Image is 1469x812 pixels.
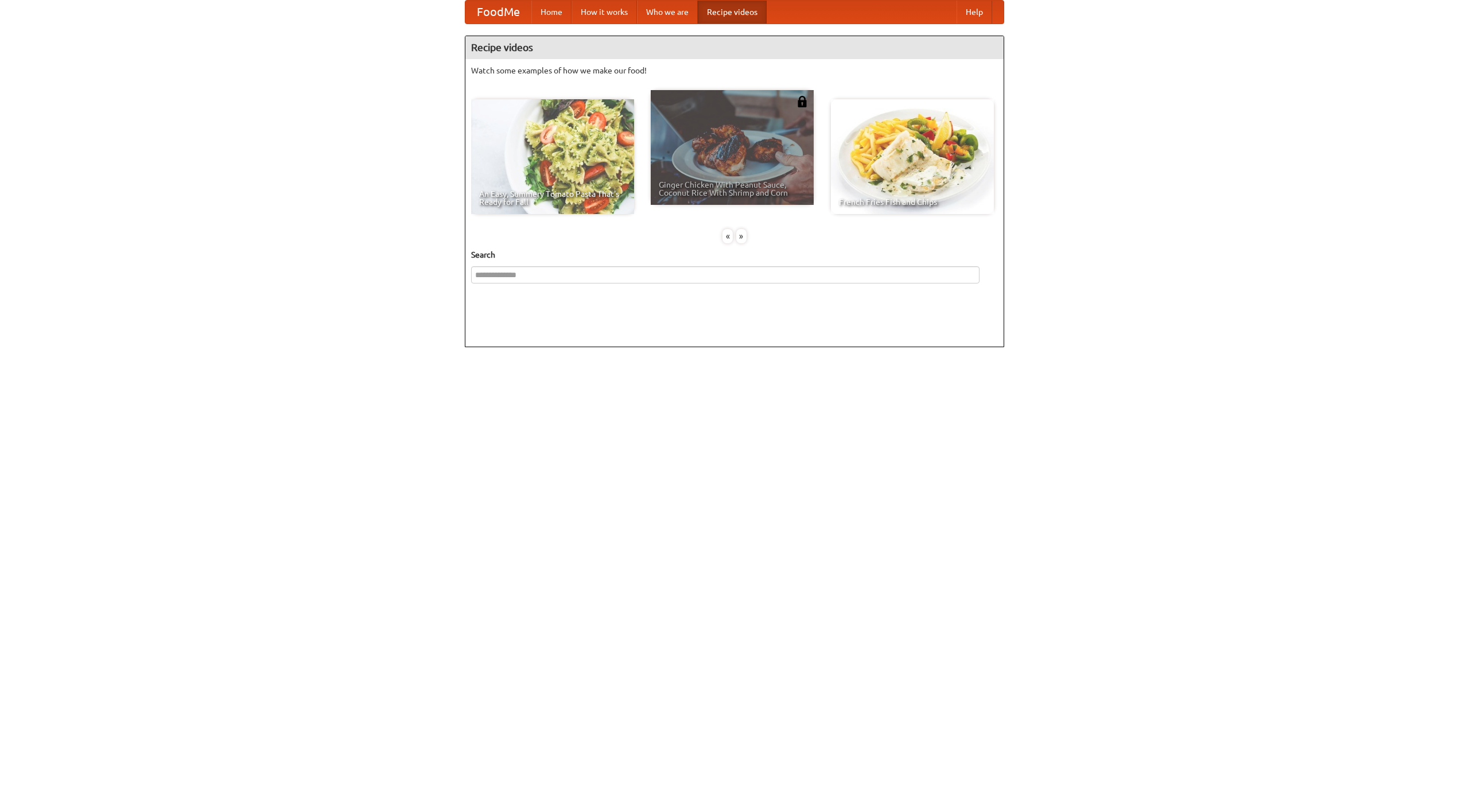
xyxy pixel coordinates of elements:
[698,1,767,24] a: Recipe videos
[465,36,1004,59] h4: Recipe videos
[531,1,572,24] a: Home
[796,96,808,107] img: 483408.png
[831,99,994,214] a: French Fries Fish and Chips
[471,249,998,261] h5: Search
[839,198,986,206] span: French Fries Fish and Chips
[957,1,992,24] a: Help
[572,1,637,24] a: How it works
[479,190,626,206] span: An Easy, Summery Tomato Pasta That's Ready for Fall
[471,65,998,76] p: Watch some examples of how we make our food!
[465,1,531,24] a: FoodMe
[637,1,698,24] a: Who we are
[471,99,634,214] a: An Easy, Summery Tomato Pasta That's Ready for Fall
[722,229,733,243] div: «
[736,229,747,243] div: »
